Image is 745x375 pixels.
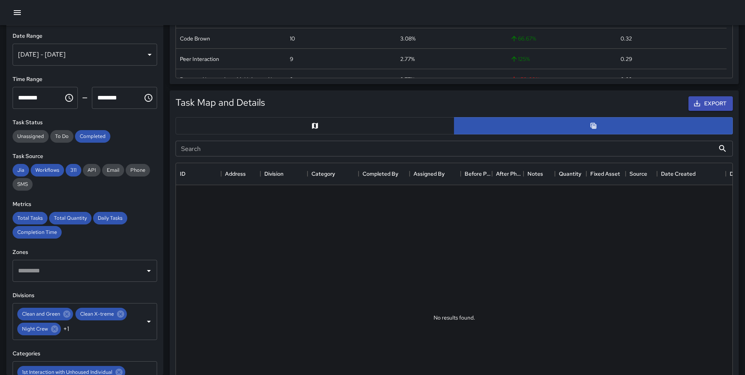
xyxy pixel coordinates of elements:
[13,152,157,161] h6: Task Source
[657,163,726,185] div: Date Created
[50,130,73,143] div: To Do
[308,163,359,185] div: Category
[524,163,555,185] div: Notes
[454,117,733,134] button: Table
[143,265,154,276] button: Open
[66,164,81,176] div: 311
[13,167,29,173] span: Jia
[586,163,626,185] div: Fixed Asset
[400,75,415,83] div: 2.77%
[13,133,49,140] span: Unassigned
[63,324,69,333] span: +1
[400,35,416,42] div: 3.08%
[260,163,308,185] div: Division
[311,122,319,130] svg: Map
[410,163,461,185] div: Assigned By
[141,90,156,106] button: Choose time, selected time is 11:59 PM
[688,96,733,111] button: Export
[66,167,81,173] span: 311
[13,200,157,209] h6: Metrics
[13,118,157,127] h6: Task Status
[17,308,73,320] div: Clean and Green
[290,55,293,63] div: 9
[83,164,101,176] div: API
[31,164,64,176] div: Workflows
[102,167,124,173] span: Email
[559,163,581,185] div: Quantity
[13,248,157,257] h6: Zones
[13,226,62,239] div: Completion Time
[13,44,157,66] div: [DATE] - [DATE]
[527,163,543,185] div: Notes
[510,55,530,63] span: 125 %
[13,349,157,358] h6: Categories
[400,55,415,63] div: 2.77%
[510,35,536,42] span: 66.67 %
[17,323,61,335] div: Night Crew
[83,167,101,173] span: API
[13,215,48,221] span: Total Tasks
[225,163,246,185] div: Address
[264,163,284,185] div: Division
[13,212,48,224] div: Total Tasks
[414,163,445,185] div: Assigned By
[621,75,632,83] div: 0.29
[17,309,65,318] span: Clean and Green
[590,163,620,185] div: Fixed Asset
[17,324,53,333] span: Night Crew
[221,163,260,185] div: Address
[555,163,586,185] div: Quantity
[93,215,127,221] span: Daily Tasks
[290,75,293,83] div: 9
[626,163,657,185] div: Source
[49,215,92,221] span: Total Quantity
[31,167,64,173] span: Workflows
[176,163,221,185] div: ID
[311,163,335,185] div: Category
[13,130,49,143] div: Unassigned
[75,308,127,320] div: Clean X-treme
[75,130,110,143] div: Completed
[61,90,77,106] button: Choose time, selected time is 12:00 AM
[143,316,154,327] button: Open
[176,96,265,109] h5: Task Map and Details
[93,212,127,224] div: Daily Tasks
[126,167,150,173] span: Phone
[492,163,524,185] div: After Photo
[126,164,150,176] div: Phone
[510,75,540,83] span: -59.09 %
[102,164,124,176] div: Email
[13,75,157,84] h6: Time Range
[49,212,92,224] div: Total Quantity
[13,181,33,187] span: SMS
[13,164,29,176] div: Jia
[359,163,410,185] div: Completed By
[461,163,492,185] div: Before Photo
[621,35,632,42] div: 0.32
[50,133,73,140] span: To Do
[13,32,157,40] h6: Date Range
[362,163,398,185] div: Completed By
[75,133,110,140] span: Completed
[589,122,597,130] svg: Table
[180,55,219,63] div: Peer Interaction
[180,163,185,185] div: ID
[13,229,62,235] span: Completion Time
[180,75,282,83] div: Repeated Interaction with Unhoused Individual
[630,163,647,185] div: Source
[180,35,210,42] div: Code Brown
[621,55,632,63] div: 0.29
[465,163,492,185] div: Before Photo
[75,309,119,318] span: Clean X-treme
[13,291,157,300] h6: Divisions
[290,35,295,42] div: 10
[13,178,33,191] div: SMS
[661,163,696,185] div: Date Created
[176,117,454,134] button: Map
[496,163,524,185] div: After Photo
